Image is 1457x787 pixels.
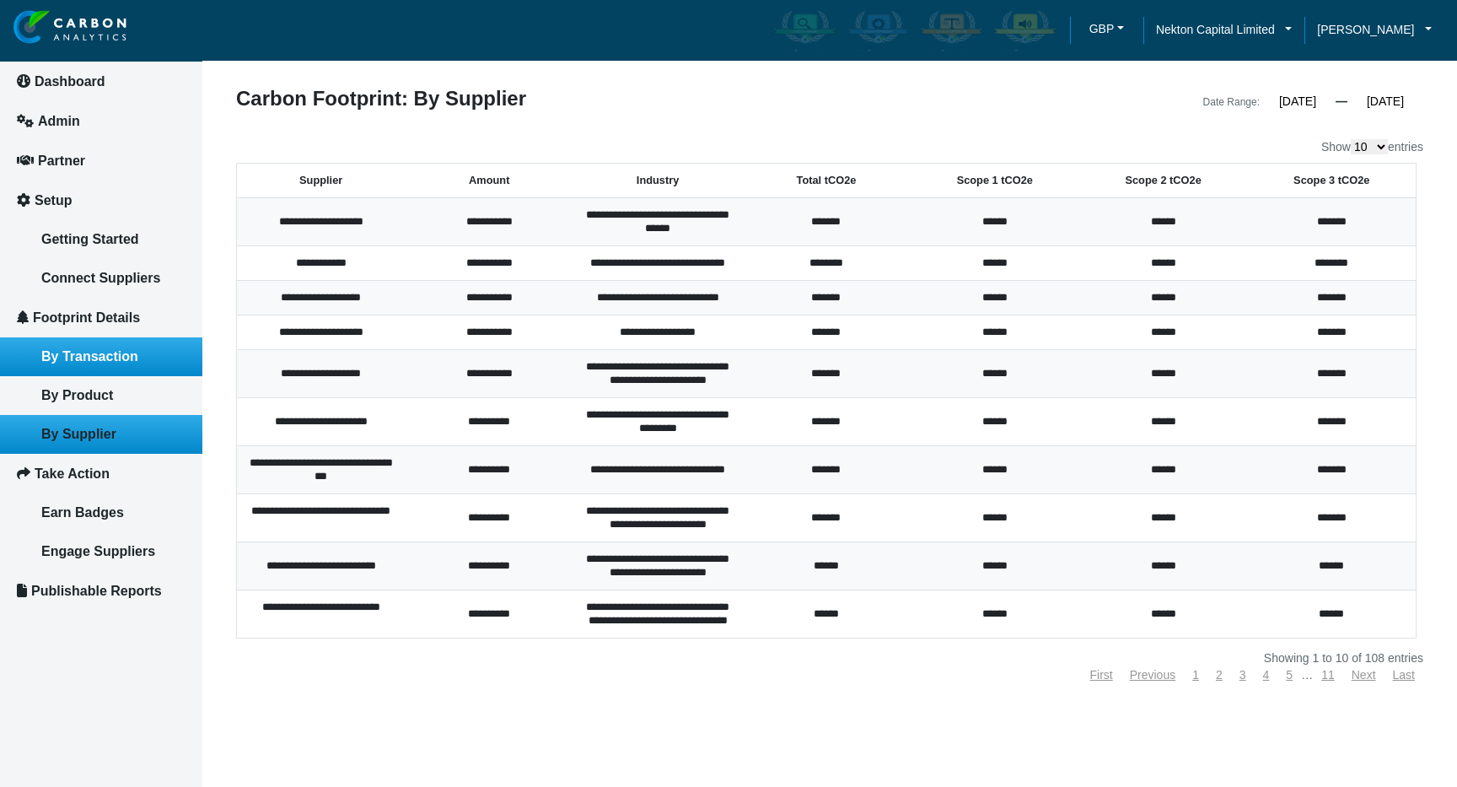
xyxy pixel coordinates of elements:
span: Take Action [35,466,110,481]
div: Leave a message [113,94,309,116]
th: Amount: activate to sort column ascending [405,164,573,198]
a: Nekton Capital Limited [1143,20,1304,39]
a: 5 [1286,668,1293,682]
div: Minimize live chat window [277,8,317,49]
th: Supplier: activate to sort column ascending [237,164,406,198]
a: 2 [1216,668,1223,682]
a: First [1089,668,1112,682]
button: GBP [1083,16,1131,41]
div: Date Range: [1203,92,1260,112]
span: [PERSON_NAME] [1317,20,1414,39]
input: Enter your email address [22,206,308,243]
a: 4 [1263,668,1270,682]
div: Carbon Footprint: By Supplier [223,89,830,112]
span: — [1336,94,1347,108]
a: GBPGBP [1070,16,1143,46]
span: By Product [41,388,113,402]
span: Engage Suppliers [41,544,155,558]
span: Getting Started [41,232,139,246]
img: carbon-efficient-enabled.png [847,9,910,51]
em: Submit [247,520,306,542]
th: Industry: activate to sort column ascending [573,164,742,198]
span: Setup [35,193,72,208]
div: Carbon Advocate [990,6,1060,55]
a: Previous [1130,668,1175,682]
span: Admin [38,114,80,128]
div: Navigation go back [19,93,44,118]
span: Dashboard [35,74,105,89]
img: insight-logo-2.png [13,10,126,45]
label: Show entries [1321,139,1423,154]
textarea: Type your message and click 'Submit' [22,256,308,505]
a: 1 [1192,668,1199,682]
div: Carbon Aware [770,6,840,55]
input: Enter your last name [22,156,308,193]
span: Earn Badges [41,505,124,520]
div: Showing 1 to 10 of 108 entries [236,652,1423,664]
a: 3 [1239,668,1246,682]
a: Next [1352,668,1376,682]
div: Carbon Efficient [843,6,913,55]
th: Scope 1 tCO2e: activate to sort column ascending [911,164,1079,198]
span: Nekton Capital Limited [1156,20,1275,39]
span: … [1301,668,1313,682]
img: carbon-advocate-enabled.png [993,9,1056,51]
span: By Supplier [41,427,116,441]
select: Showentries [1351,139,1388,154]
span: Connect Suppliers [41,271,160,285]
span: Partner [38,154,85,168]
th: Scope 2 tCO2e: activate to sort column ascending [1079,164,1248,198]
a: [PERSON_NAME] [1304,20,1444,39]
a: Last [1393,668,1415,682]
img: carbon-offsetter-enabled.png [920,9,983,51]
span: By Transaction [41,349,138,364]
span: Footprint Details [33,310,140,325]
span: Publishable Reports [31,584,162,598]
div: Carbon Offsetter [917,6,987,55]
a: 11 [1321,668,1335,682]
th: Scope 3 tCO2e: activate to sort column ascending [1248,164,1417,198]
th: Total tCO2e: activate to sort column ascending [742,164,911,198]
img: carbon-aware-enabled.png [773,9,836,51]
